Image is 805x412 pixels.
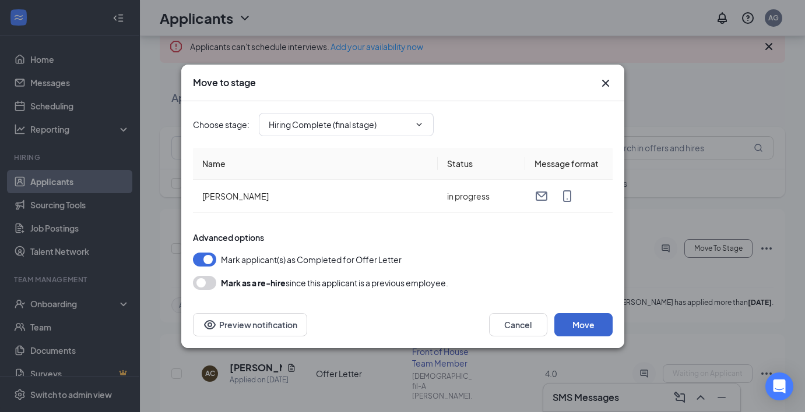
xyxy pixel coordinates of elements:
h3: Move to stage [193,76,256,89]
span: Choose stage : [193,118,249,131]
b: Mark as a re-hire [221,278,286,288]
th: Name [193,148,438,180]
div: Advanced options [193,232,613,243]
svg: ChevronDown [414,120,424,129]
th: Status [438,148,525,180]
button: Preview notificationEye [193,313,307,336]
td: in progress [438,180,525,213]
svg: Cross [599,76,613,90]
button: Cancel [489,313,547,336]
div: since this applicant is a previous employee. [221,276,448,290]
div: Open Intercom Messenger [765,372,793,400]
span: [PERSON_NAME] [202,191,269,201]
svg: Eye [203,318,217,332]
th: Message format [525,148,613,180]
span: Mark applicant(s) as Completed for Offer Letter [221,253,402,267]
svg: Email [535,189,549,203]
button: Move [554,313,613,336]
svg: MobileSms [560,189,574,203]
button: Close [599,76,613,90]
